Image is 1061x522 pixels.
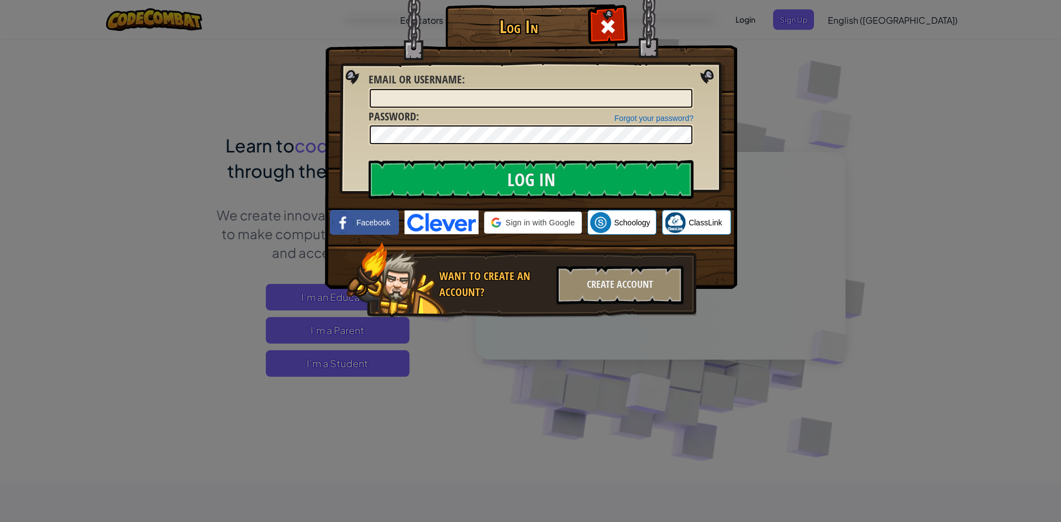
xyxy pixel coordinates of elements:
img: classlink-logo-small.png [665,212,686,233]
span: ClassLink [689,217,722,228]
label: : [369,72,465,88]
input: Log In [369,160,694,199]
div: Create Account [556,266,684,304]
div: Want to create an account? [439,268,550,300]
img: clever-logo-blue.png [405,210,479,234]
img: facebook_small.png [333,212,354,233]
img: schoology.png [590,212,611,233]
div: Sign in with Google [484,212,582,234]
span: Password [369,109,416,124]
h1: Log In [448,17,589,36]
a: Forgot your password? [614,114,694,123]
span: Sign in with Google [506,217,575,228]
span: Schoology [614,217,650,228]
span: Email or Username [369,72,462,87]
span: Facebook [356,217,390,228]
label: : [369,109,419,125]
